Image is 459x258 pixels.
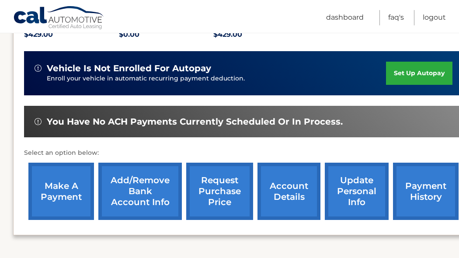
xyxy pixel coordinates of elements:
a: Dashboard [326,10,364,25]
span: vehicle is not enrolled for autopay [47,63,211,74]
a: FAQ's [388,10,404,25]
a: account details [257,163,320,220]
a: update personal info [325,163,389,220]
a: payment history [393,163,459,220]
a: request purchase price [186,163,253,220]
a: Cal Automotive [13,6,105,31]
p: Enroll your vehicle in automatic recurring payment deduction. [47,74,386,84]
a: Logout [423,10,446,25]
span: You have no ACH payments currently scheduled or in process. [47,116,343,127]
p: $429.00 [213,28,308,41]
a: set up autopay [386,62,452,85]
a: make a payment [28,163,94,220]
img: alert-white.svg [35,118,42,125]
p: $0.00 [119,28,214,41]
img: alert-white.svg [35,65,42,72]
p: $429.00 [24,28,119,41]
a: Add/Remove bank account info [98,163,182,220]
